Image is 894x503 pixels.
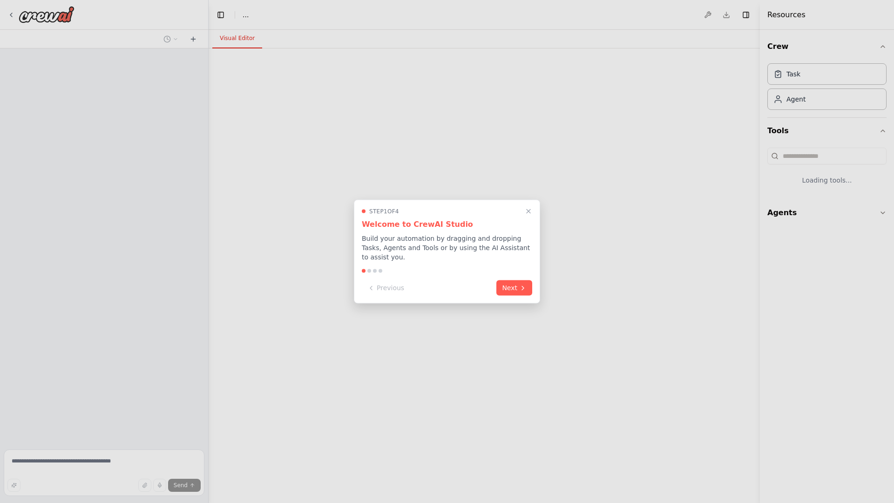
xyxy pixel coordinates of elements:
h3: Welcome to CrewAI Studio [362,219,532,230]
button: Previous [362,280,410,296]
p: Build your automation by dragging and dropping Tasks, Agents and Tools or by using the AI Assista... [362,234,532,262]
span: Step 1 of 4 [369,208,399,215]
button: Hide left sidebar [214,8,227,21]
button: Next [496,280,532,296]
button: Close walkthrough [523,206,534,217]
